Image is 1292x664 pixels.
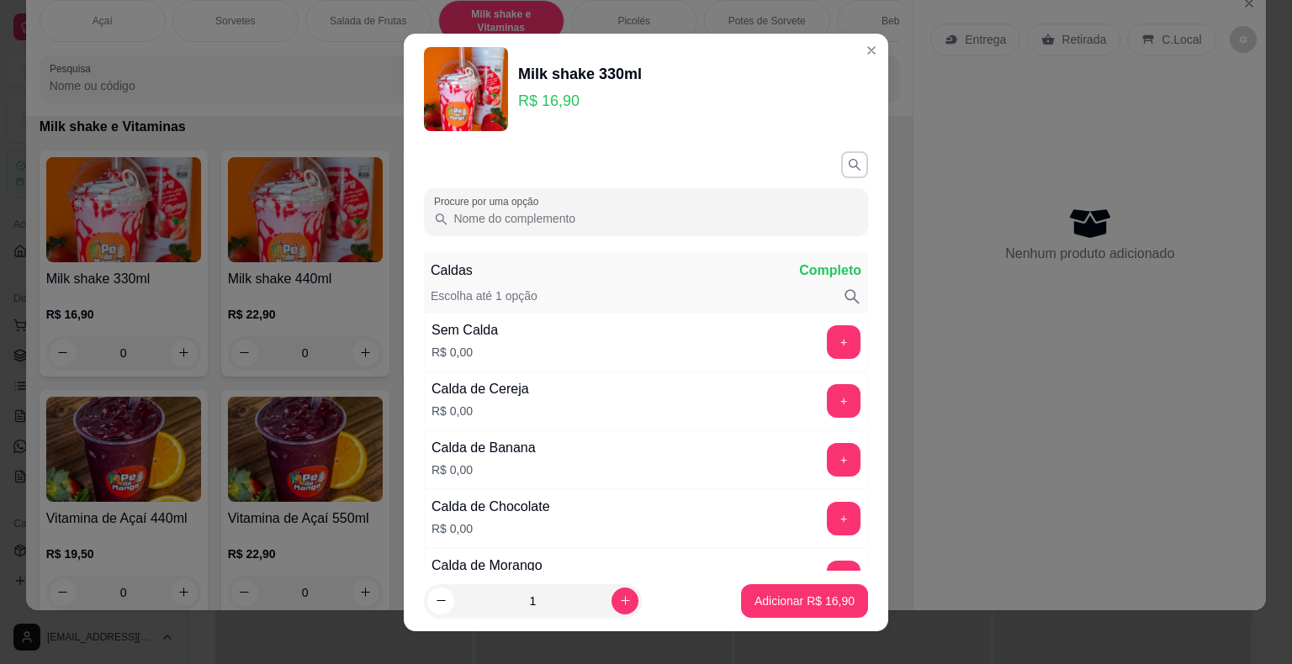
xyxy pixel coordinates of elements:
[432,497,550,517] div: Calda de Chocolate
[827,325,860,359] button: add
[432,556,543,576] div: Calda de Morango
[432,461,536,478] p: R$ 0,00
[741,584,868,618] button: Adicionar R$ 16,90
[432,438,536,458] div: Calda de Banana
[432,379,529,399] div: Calda de Cereja
[827,384,860,418] button: add
[799,261,861,281] p: Completo
[431,261,473,281] p: Caldas
[858,37,885,64] button: Close
[755,593,855,609] p: Adicionar R$ 16,90
[827,443,860,477] button: add
[432,344,498,361] p: R$ 0,00
[432,403,529,419] p: R$ 0,00
[431,287,537,306] p: Escolha até 1 opção
[827,561,860,594] button: add
[448,210,858,227] input: Procure por uma opção
[518,62,642,86] div: Milk shake 330ml
[432,520,550,537] p: R$ 0,00
[827,502,860,535] button: add
[432,320,498,340] div: Sem Calda
[518,89,642,113] p: R$ 16,90
[434,194,544,208] label: Procure por uma opção
[424,47,508,131] img: product-image
[612,588,638,614] button: increase-product-quantity
[427,588,454,614] button: decrease-product-quantity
